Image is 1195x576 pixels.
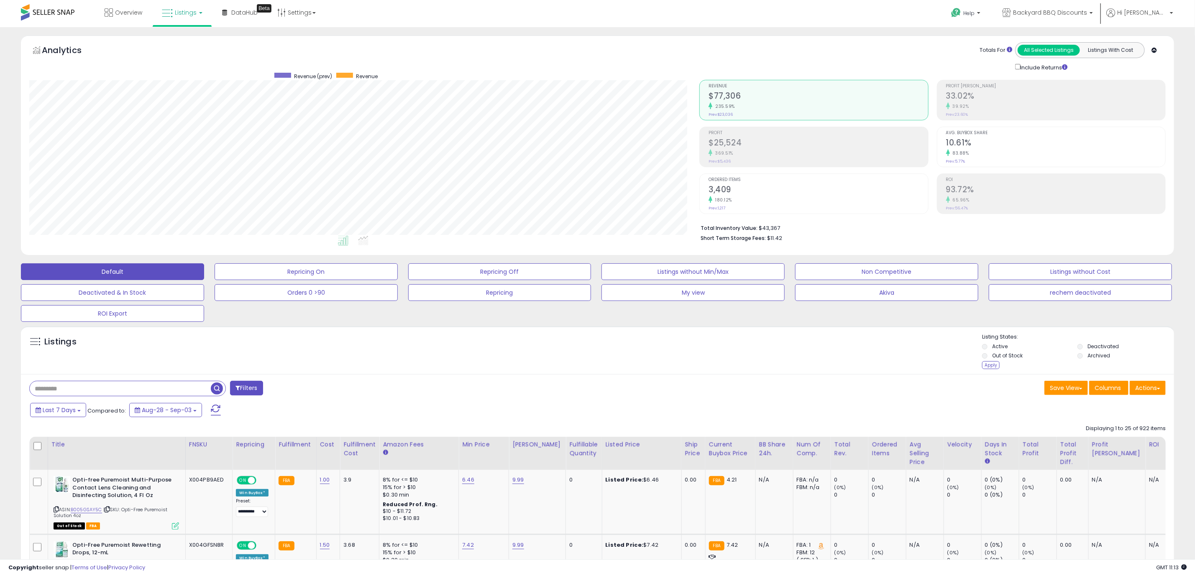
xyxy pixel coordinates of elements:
div: 0 [872,491,906,499]
h2: 33.02% [946,91,1165,102]
div: N/A [1149,476,1177,484]
a: 9.99 [512,476,524,484]
button: Repricing [408,284,591,301]
span: Aug-28 - Sep-03 [142,406,192,414]
div: Tooltip anchor [257,4,271,13]
div: Win BuyBox * [236,489,269,497]
small: (0%) [834,549,846,556]
small: 369.51% [712,150,733,156]
span: Overview [115,8,142,17]
div: Days In Stock [985,440,1016,458]
div: N/A [1092,541,1139,549]
span: Listings [175,8,197,17]
label: Deactivated [1088,343,1119,350]
div: FBM: n/a [797,484,824,491]
span: $11.42 [767,234,782,242]
small: Prev: $5,436 [709,159,731,164]
small: 65.96% [950,197,970,203]
span: Profit [PERSON_NAME] [946,84,1165,89]
b: Total Inventory Value: [701,224,757,232]
span: All listings that are currently out of stock and unavailable for purchase on Amazon [54,522,85,530]
div: Amazon Fees [383,440,455,449]
span: 7.42 [727,541,738,549]
h2: 93.72% [946,185,1165,196]
a: B005GSAY5C [71,506,102,513]
small: FBA [279,476,294,485]
div: Ship Price [685,440,702,458]
div: seller snap | | [8,564,145,572]
button: Repricing On [215,263,398,280]
div: 0 [872,556,906,564]
b: Opti-Free Puremoist Rewetting Drops, 12-mL [72,541,174,559]
div: X004GFSN8R [189,541,226,549]
small: Prev: 1,217 [709,206,725,211]
div: 0.00 [1060,476,1082,484]
div: Total Profit [1023,440,1053,458]
button: Akiva [795,284,978,301]
div: N/A [910,476,937,484]
small: (0%) [1023,484,1034,491]
span: 4.21 [727,476,737,484]
span: | SKU: Opti-Free Puremoist Solution 4oz [54,506,167,519]
div: 0 [1023,541,1057,549]
button: Last 7 Days [30,403,86,417]
a: 6.46 [462,476,474,484]
div: 0 [834,541,868,549]
div: [PERSON_NAME] [512,440,562,449]
b: Listed Price: [606,541,644,549]
span: OFF [255,477,269,484]
div: 0 [569,476,595,484]
div: N/A [759,541,787,549]
div: BB Share 24h. [759,440,790,458]
div: N/A [1092,476,1139,484]
h5: Analytics [42,44,98,58]
h2: $25,524 [709,138,928,149]
span: DataHub [231,8,258,17]
span: Revenue [356,73,378,80]
div: 8% for <= $10 [383,541,452,549]
small: FBA [279,541,294,551]
small: 235.59% [712,103,735,110]
div: Include Returns [1009,62,1078,71]
div: 0 (0%) [985,556,1019,564]
div: ( SFP: 1 ) [797,556,824,564]
div: 0 (0%) [985,491,1019,499]
a: Terms of Use [72,563,107,571]
div: Fulfillment [279,440,312,449]
button: Aug-28 - Sep-03 [129,403,202,417]
img: 41avOYnMb7L._SL40_.jpg [54,541,70,558]
label: Active [992,343,1008,350]
small: (0%) [872,549,884,556]
div: Num of Comp. [797,440,827,458]
span: Backyard BBQ Discounts [1013,8,1087,17]
div: Cost [320,440,337,449]
span: Ordered Items [709,178,928,182]
div: N/A [1149,541,1177,549]
span: Last 7 Days [43,406,76,414]
button: Repricing Off [408,263,591,280]
span: Compared to: [87,407,126,415]
h2: $77,306 [709,91,928,102]
div: 0.00 [1060,541,1082,549]
div: FBA: n/a [797,476,824,484]
div: $10.01 - $10.83 [383,515,452,522]
button: Listings without Min/Max [601,263,785,280]
button: Default [21,263,204,280]
div: ASIN: [54,476,179,529]
a: 1.50 [320,541,330,549]
div: 0.00 [685,476,699,484]
span: Profit [709,131,928,135]
div: Preset: [236,498,269,517]
div: 3.9 [343,476,373,484]
small: (0%) [985,549,997,556]
a: Help [944,1,989,27]
button: Actions [1130,381,1166,395]
span: Help [963,10,975,17]
span: Revenue [709,84,928,89]
b: Short Term Storage Fees: [701,234,766,242]
a: 9.99 [512,541,524,549]
div: Repricing [236,440,271,449]
div: 0 [947,556,981,564]
div: N/A [910,541,937,549]
button: ROI Export [21,305,204,322]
